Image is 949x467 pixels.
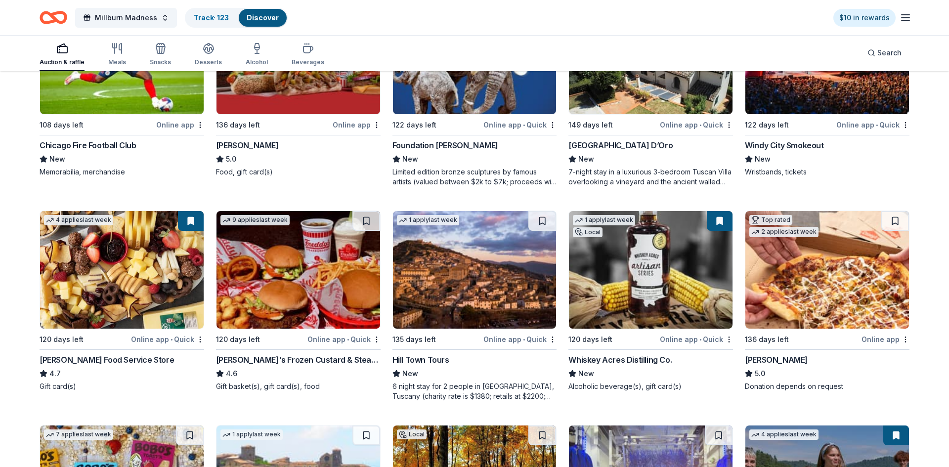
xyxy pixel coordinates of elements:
div: 122 days left [745,119,789,131]
div: Food, gift card(s) [216,167,381,177]
span: 4.7 [49,368,61,380]
div: [PERSON_NAME] [216,139,279,151]
div: Online app [333,119,381,131]
span: • [876,121,878,129]
a: Image for Freddy's Frozen Custard & Steakburgers9 applieslast week120 days leftOnline app•Quick[P... [216,211,381,391]
div: Top rated [749,215,792,225]
div: 1 apply last week [573,215,635,225]
a: Home [40,6,67,29]
div: 136 days left [745,334,789,345]
button: Beverages [292,39,324,71]
div: 120 days left [216,334,260,345]
a: Discover [247,13,279,22]
div: Chicago Fire Football Club [40,139,136,151]
div: 1 apply last week [397,215,459,225]
span: 4.6 [226,368,237,380]
div: 120 days left [40,334,84,345]
div: Hill Town Tours [392,354,449,366]
div: Donation depends on request [745,382,909,391]
div: 2 applies last week [749,227,819,237]
div: Online app Quick [483,119,557,131]
div: Foundation [PERSON_NAME] [392,139,498,151]
div: Gift card(s) [40,382,204,391]
span: New [402,368,418,380]
span: New [402,153,418,165]
img: Image for Gordon Food Service Store [40,211,204,329]
div: Memorabilia, merchandise [40,167,204,177]
span: New [755,153,771,165]
button: Desserts [195,39,222,71]
div: Alcoholic beverage(s), gift card(s) [568,382,733,391]
button: Snacks [150,39,171,71]
div: 9 applies last week [220,215,290,225]
div: Wristbands, tickets [745,167,909,177]
div: 7 applies last week [44,429,113,440]
div: 122 days left [392,119,436,131]
div: 4 applies last week [749,429,819,440]
img: Image for Casey's [745,211,909,329]
a: Image for Gordon Food Service Store4 applieslast week120 days leftOnline app•Quick[PERSON_NAME] F... [40,211,204,391]
div: Online app [862,333,909,345]
div: Desserts [195,58,222,66]
div: Online app Quick [307,333,381,345]
button: Alcohol [246,39,268,71]
div: 108 days left [40,119,84,131]
div: 120 days left [568,334,612,345]
div: Online app [156,119,204,131]
span: New [49,153,65,165]
a: Image for Hill Town Tours 1 applylast week135 days leftOnline app•QuickHill Town ToursNew6 night ... [392,211,557,401]
div: 136 days left [216,119,260,131]
a: Track· 123 [194,13,229,22]
img: Image for Hill Town Tours [393,211,557,329]
div: 4 applies last week [44,215,113,225]
div: Alcohol [246,58,268,66]
span: • [699,336,701,343]
div: [PERSON_NAME] Food Service Store [40,354,174,366]
span: 5.0 [226,153,236,165]
div: Gift basket(s), gift card(s), food [216,382,381,391]
div: 1 apply last week [220,429,283,440]
div: [GEOGRAPHIC_DATA] D’Oro [568,139,673,151]
div: Auction & raffle [40,58,85,66]
div: Local [573,227,603,237]
button: Meals [108,39,126,71]
img: Image for Freddy's Frozen Custard & Steakburgers [216,211,380,329]
div: Snacks [150,58,171,66]
div: 7-night stay in a luxurious 3-bedroom Tuscan Villa overlooking a vineyard and the ancient walled ... [568,167,733,187]
div: Local [397,429,427,439]
span: • [171,336,173,343]
span: New [578,153,594,165]
div: Windy City Smokeout [745,139,823,151]
div: Online app Quick [483,333,557,345]
a: $10 in rewards [833,9,896,27]
button: Millburn Madness [75,8,177,28]
span: New [578,368,594,380]
div: [PERSON_NAME] [745,354,808,366]
span: • [699,121,701,129]
div: Online app Quick [836,119,909,131]
div: Limited edition bronze sculptures by famous artists (valued between $2k to $7k; proceeds will spl... [392,167,557,187]
div: [PERSON_NAME]'s Frozen Custard & Steakburgers [216,354,381,366]
span: • [347,336,349,343]
button: Search [860,43,909,63]
span: Millburn Madness [95,12,157,24]
button: Track· 123Discover [185,8,288,28]
div: 135 days left [392,334,436,345]
button: Auction & raffle [40,39,85,71]
span: 5.0 [755,368,765,380]
div: Beverages [292,58,324,66]
span: • [523,121,525,129]
div: Online app Quick [131,333,204,345]
a: Image for Casey'sTop rated2 applieslast week136 days leftOnline app[PERSON_NAME]5.0Donation depen... [745,211,909,391]
img: Image for Whiskey Acres Distilling Co. [569,211,733,329]
div: 6 night stay for 2 people in [GEOGRAPHIC_DATA], Tuscany (charity rate is $1380; retails at $2200;... [392,382,557,401]
span: Search [877,47,902,59]
span: • [523,336,525,343]
div: Online app Quick [660,119,733,131]
div: Meals [108,58,126,66]
div: 149 days left [568,119,613,131]
a: Image for Whiskey Acres Distilling Co.1 applylast weekLocal120 days leftOnline app•QuickWhiskey A... [568,211,733,391]
div: Whiskey Acres Distilling Co. [568,354,672,366]
div: Online app Quick [660,333,733,345]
